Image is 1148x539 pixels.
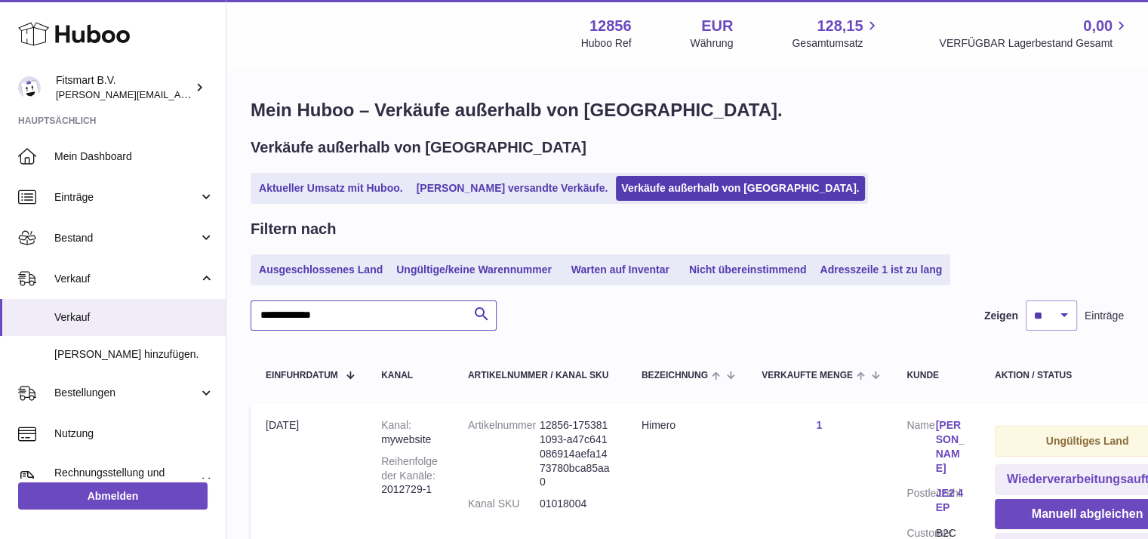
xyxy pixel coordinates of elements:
dt: Artikelnummer [468,418,540,489]
dt: Name [906,418,935,479]
strong: 12856 [589,16,632,36]
a: [PERSON_NAME] versandte Verkäufe. [411,176,614,201]
span: Gesamtumsatz [792,36,880,51]
a: Ausgeschlossenes Land [254,257,388,282]
span: VERFÜGBAR Lagerbestand Gesamt [939,36,1130,51]
div: Währung [691,36,734,51]
div: Kunde [906,371,965,380]
a: 128,15 Gesamtumsatz [792,16,880,51]
span: Rechnungsstellung und Zahlungen [54,466,199,494]
span: [PERSON_NAME] hinzufügen. [54,347,214,362]
a: Ungültige/keine Warennummer [391,257,557,282]
h1: Mein Huboo – Verkäufe außerhalb von [GEOGRAPHIC_DATA]. [251,98,1124,122]
a: 0,00 VERFÜGBAR Lagerbestand Gesamt [939,16,1130,51]
a: Warten auf Inventar [560,257,681,282]
img: jonathan@leaderoo.com [18,76,41,99]
div: Kanal [381,371,438,380]
div: Artikelnummer / Kanal SKU [468,371,611,380]
span: Nutzung [54,427,214,441]
a: Verkäufe außerhalb von [GEOGRAPHIC_DATA]. [616,176,864,201]
span: Bezeichnung [642,371,708,380]
span: [PERSON_NAME][EMAIL_ADDRESS][DOMAIN_NAME] [56,88,303,100]
dd: 01018004 [540,497,611,511]
span: 0,00 [1083,16,1113,36]
strong: Reihenfolge der Kanäle [381,455,438,482]
dt: Postleitzahl [906,486,935,519]
a: [PERSON_NAME] [936,418,965,476]
label: Zeigen [984,309,1018,323]
span: Verkaufte Menge [762,371,853,380]
div: mywebsite [381,418,438,447]
span: Einträge [54,190,199,205]
span: Verkauf [54,272,199,286]
span: Einträge [1085,309,1124,323]
a: Aktueller Umsatz mit Huboo. [254,176,408,201]
div: Huboo Ref [581,36,632,51]
div: Himero [642,418,731,433]
h2: Verkäufe außerhalb von [GEOGRAPHIC_DATA] [251,137,586,158]
a: Abmelden [18,482,208,510]
dt: Kanal SKU [468,497,540,511]
h2: Filtern nach [251,219,336,239]
span: Verkauf [54,310,214,325]
a: JE2 4EP [936,486,965,515]
strong: Kanal [381,419,411,431]
strong: Ungültiges Land [1046,435,1129,447]
div: 2012729-1 [381,454,438,497]
span: Bestand [54,231,199,245]
span: Mein Dashboard [54,149,214,164]
a: Adresszeile 1 ist zu lang [814,257,947,282]
a: 1 [816,419,822,431]
div: Fitsmart B.V. [56,73,192,102]
a: Nicht übereinstimmend [684,257,812,282]
span: Einfuhrdatum [266,371,338,380]
dd: 12856-1753811093-a47c641086914aefa1473780bca85aa0 [540,418,611,489]
span: 128,15 [817,16,863,36]
strong: EUR [701,16,733,36]
span: Bestellungen [54,386,199,400]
